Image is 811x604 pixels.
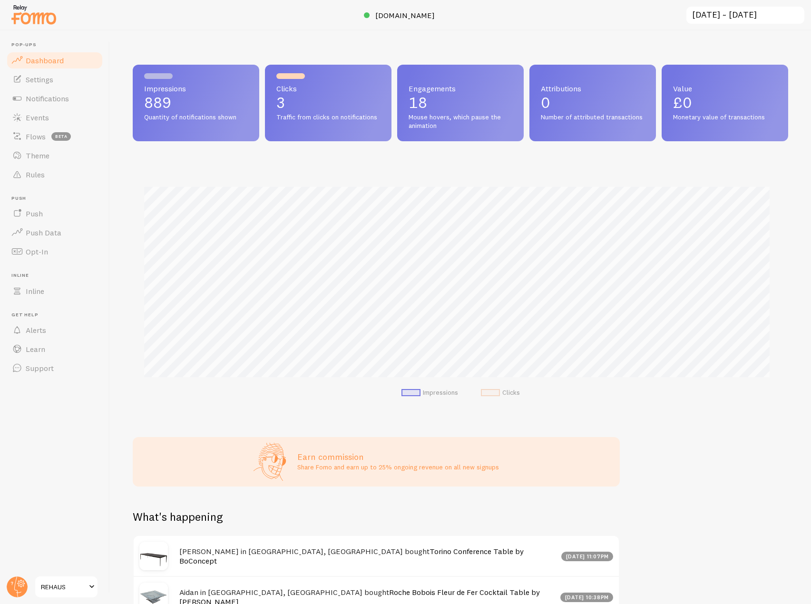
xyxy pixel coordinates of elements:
[144,113,248,122] span: Quantity of notifications shown
[179,546,524,566] a: Torino Conference Table by BoConcept
[6,359,104,378] a: Support
[144,85,248,92] span: Impressions
[673,85,777,92] span: Value
[26,344,45,354] span: Learn
[144,95,248,110] p: 889
[26,325,46,335] span: Alerts
[297,462,499,472] p: Share Fomo and earn up to 25% ongoing revenue on all new signups
[11,312,104,318] span: Get Help
[541,113,645,122] span: Number of attributed transactions
[541,85,645,92] span: Attributions
[11,195,104,202] span: Push
[409,113,512,130] span: Mouse hovers, which pause the animation
[26,132,46,141] span: Flows
[6,282,104,301] a: Inline
[560,593,613,602] div: [DATE] 10:38pm
[6,321,104,340] a: Alerts
[26,94,69,103] span: Notifications
[26,56,64,65] span: Dashboard
[26,151,49,160] span: Theme
[6,242,104,261] a: Opt-In
[26,286,44,296] span: Inline
[10,2,58,27] img: fomo-relay-logo-orange.svg
[11,273,104,279] span: Inline
[26,209,43,218] span: Push
[6,165,104,184] a: Rules
[541,95,645,110] p: 0
[561,552,613,561] div: [DATE] 11:07pm
[6,127,104,146] a: Flows beta
[673,93,692,112] span: £0
[276,113,380,122] span: Traffic from clicks on notifications
[401,389,458,397] li: Impressions
[6,70,104,89] a: Settings
[6,223,104,242] a: Push Data
[41,581,86,593] span: REHAUS
[26,170,45,179] span: Rules
[409,95,512,110] p: 18
[276,95,380,110] p: 3
[481,389,520,397] li: Clicks
[34,575,98,598] a: REHAUS
[276,85,380,92] span: Clicks
[6,340,104,359] a: Learn
[6,146,104,165] a: Theme
[6,89,104,108] a: Notifications
[26,113,49,122] span: Events
[51,132,71,141] span: beta
[6,108,104,127] a: Events
[26,363,54,373] span: Support
[673,113,777,122] span: Monetary value of transactions
[133,509,223,524] h2: What's happening
[179,546,556,566] h4: [PERSON_NAME] in [GEOGRAPHIC_DATA], [GEOGRAPHIC_DATA] bought
[297,451,499,462] h3: Earn commission
[26,247,48,256] span: Opt-In
[6,51,104,70] a: Dashboard
[26,75,53,84] span: Settings
[409,85,512,92] span: Engagements
[11,42,104,48] span: Pop-ups
[26,228,61,237] span: Push Data
[6,204,104,223] a: Push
